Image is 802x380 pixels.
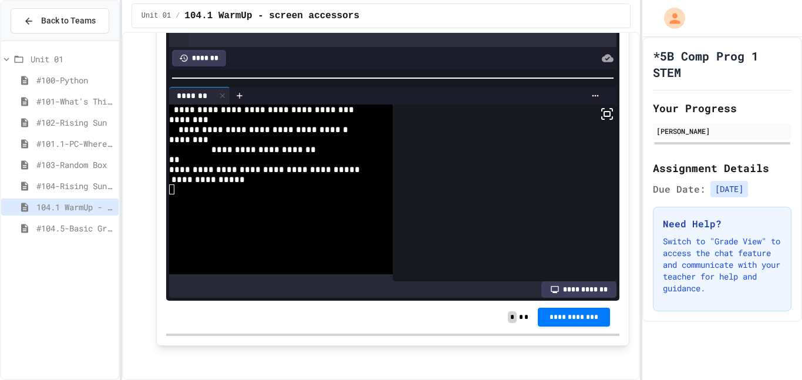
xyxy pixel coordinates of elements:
span: #101.1-PC-Where am I? [36,137,114,150]
span: #104-Rising Sun Plus [36,180,114,192]
span: [DATE] [710,181,748,197]
span: #101-What's This ?? [36,95,114,107]
span: 104.1 WarmUp - screen accessors [36,201,114,213]
h2: Your Progress [653,100,791,116]
span: Back to Teams [41,15,96,27]
span: Unit 01 [31,53,114,65]
span: Due Date: [653,182,706,196]
button: Back to Teams [11,8,109,33]
span: #102-Rising Sun [36,116,114,129]
span: 104.1 WarmUp - screen accessors [184,9,359,23]
div: [PERSON_NAME] [656,126,788,136]
h3: Need Help? [663,217,781,231]
p: Switch to "Grade View" to access the chat feature and communicate with your teacher for help and ... [663,236,781,294]
h2: Assignment Details [653,160,791,176]
span: Unit 01 [141,11,171,21]
h1: *5B Comp Prog 1 STEM [653,48,791,80]
div: My Account [652,5,688,32]
span: #103-Random Box [36,159,114,171]
span: / [176,11,180,21]
span: #104.5-Basic Graphics Review [36,222,114,234]
span: #100-Python [36,74,114,86]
